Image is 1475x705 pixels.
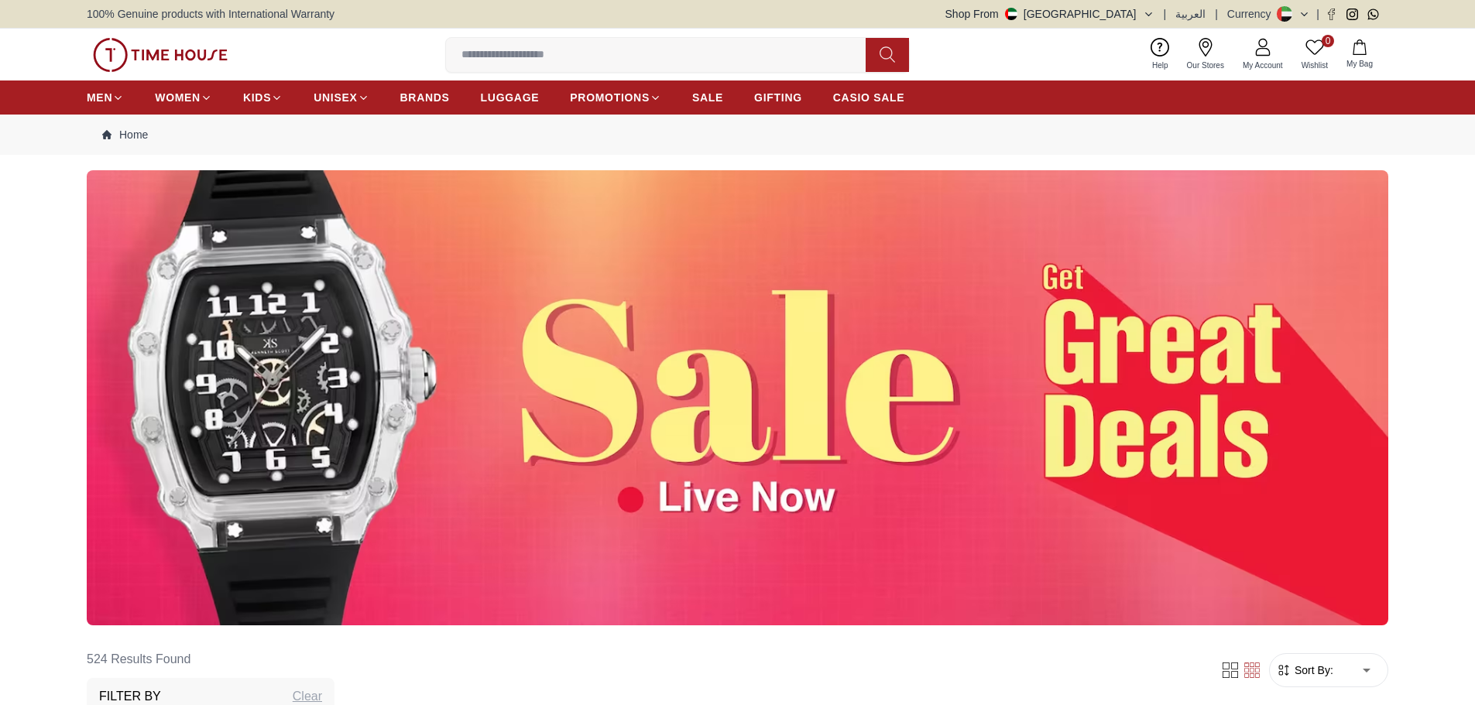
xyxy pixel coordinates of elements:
span: WOMEN [155,90,201,105]
span: PROMOTIONS [570,90,650,105]
a: Facebook [1326,9,1337,20]
a: Our Stores [1178,35,1233,74]
span: My Bag [1340,58,1379,70]
a: Instagram [1346,9,1358,20]
a: GIFTING [754,84,802,111]
span: Wishlist [1295,60,1334,71]
div: Currency [1227,6,1278,22]
a: PROMOTIONS [570,84,661,111]
span: MEN [87,90,112,105]
span: 100% Genuine products with International Warranty [87,6,334,22]
span: My Account [1237,60,1289,71]
span: GIFTING [754,90,802,105]
a: KIDS [243,84,283,111]
img: ... [93,38,228,72]
a: SALE [692,84,723,111]
a: UNISEX [314,84,369,111]
h6: 524 Results Found [87,641,334,678]
a: WOMEN [155,84,212,111]
span: SALE [692,90,723,105]
button: Shop From[GEOGRAPHIC_DATA] [945,6,1154,22]
a: Help [1143,35,1178,74]
span: Our Stores [1181,60,1230,71]
span: 0 [1322,35,1334,47]
span: UNISEX [314,90,357,105]
span: Help [1146,60,1175,71]
a: Whatsapp [1367,9,1379,20]
a: MEN [87,84,124,111]
span: Sort By: [1291,662,1333,678]
nav: Breadcrumb [87,115,1388,155]
a: Home [102,127,148,142]
span: LUGGAGE [481,90,540,105]
img: United Arab Emirates [1005,8,1017,20]
span: | [1164,6,1167,22]
span: BRANDS [400,90,450,105]
img: ... [87,170,1388,625]
a: LUGGAGE [481,84,540,111]
a: BRANDS [400,84,450,111]
button: Sort By: [1276,662,1333,678]
button: My Bag [1337,36,1382,73]
span: CASIO SALE [833,90,905,105]
a: CASIO SALE [833,84,905,111]
button: العربية [1175,6,1206,22]
a: 0Wishlist [1292,35,1337,74]
span: | [1316,6,1319,22]
span: KIDS [243,90,271,105]
span: | [1215,6,1218,22]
